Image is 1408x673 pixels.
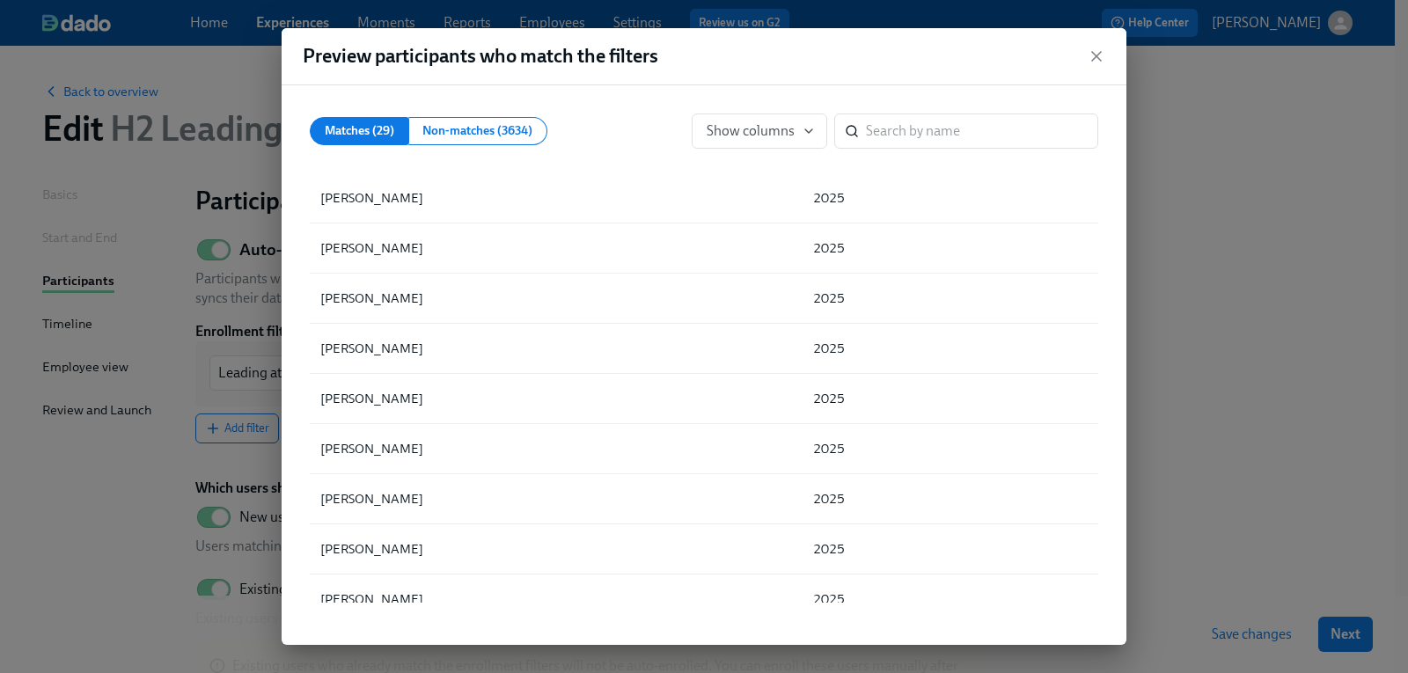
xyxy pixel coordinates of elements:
div: [PERSON_NAME] [313,238,799,259]
div: 2025 [806,388,1095,409]
div: 2025 [806,589,1095,610]
span: Show columns [707,122,812,140]
div: 2025 [806,187,1095,208]
div: 2025 [806,438,1095,459]
div: [PERSON_NAME] [313,538,799,560]
button: Non-matches (3634) [407,117,547,145]
div: 2025 [806,538,1095,560]
span: Matches (29) [325,121,394,143]
input: Search by name [866,113,1098,149]
div: 2025 [806,238,1095,259]
div: [PERSON_NAME] [313,488,799,509]
span: Non-matches (3634) [422,121,532,143]
div: 2025 [806,288,1095,309]
div: [PERSON_NAME] [313,338,799,359]
div: [PERSON_NAME] [313,388,799,409]
button: Show columns [692,113,827,149]
h2: Preview participants who match the filters [303,43,658,69]
div: [PERSON_NAME] [313,589,799,610]
div: 2025 [806,338,1095,359]
div: [PERSON_NAME] [313,187,799,208]
button: Matches (29) [310,117,409,145]
div: 2025 [806,488,1095,509]
div: [PERSON_NAME] [313,288,799,309]
div: [PERSON_NAME] [313,438,799,459]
